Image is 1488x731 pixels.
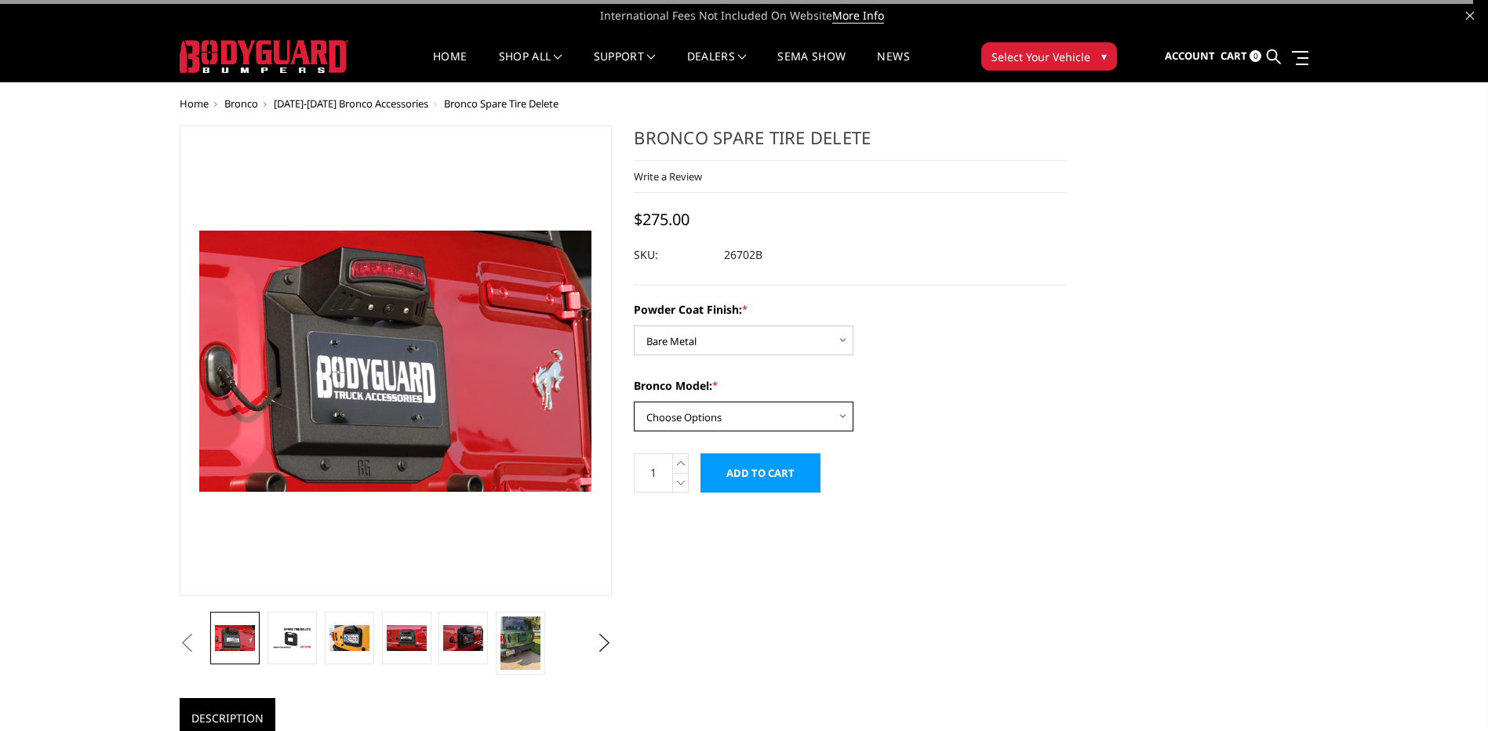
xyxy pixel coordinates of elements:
[180,125,613,596] a: Bronco Spare Tire Delete
[634,377,1067,394] label: Bronco Model:
[832,8,884,24] a: More Info
[777,51,846,82] a: SEMA Show
[180,40,348,73] img: BODYGUARD BUMPERS
[1101,48,1107,64] span: ▾
[634,241,712,269] dt: SKU:
[724,241,762,269] dd: 26702B
[500,616,540,670] img: Bronco Spare Tire Delete
[991,49,1090,65] span: Select Your Vehicle
[634,209,689,230] span: $275.00
[1165,35,1215,78] a: Account
[443,625,483,652] img: Bronco Spare Tire Delete
[594,51,656,82] a: Support
[433,51,467,82] a: Home
[224,96,258,111] a: Bronco
[700,453,820,493] input: Add to Cart
[981,42,1117,71] button: Select Your Vehicle
[274,96,428,111] a: [DATE]-[DATE] Bronco Accessories
[1250,50,1261,62] span: 0
[1165,49,1215,63] span: Account
[1221,35,1261,78] a: Cart 0
[180,96,209,111] a: Home
[634,125,1067,161] h1: Bronco Spare Tire Delete
[687,51,747,82] a: Dealers
[634,169,702,184] a: Write a Review
[1221,49,1247,63] span: Cart
[877,51,909,82] a: News
[176,631,199,655] button: Previous
[444,96,558,111] span: Bronco Spare Tire Delete
[215,625,255,652] img: Bronco Spare Tire Delete
[499,51,562,82] a: shop all
[634,301,1067,318] label: Powder Coat Finish:
[272,627,312,649] img: Bronco Spare Tire Delete
[329,625,369,652] img: Bronco Spare Tire Delete
[387,625,427,652] img: Bronco Spare Tire Delete
[592,631,616,655] button: Next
